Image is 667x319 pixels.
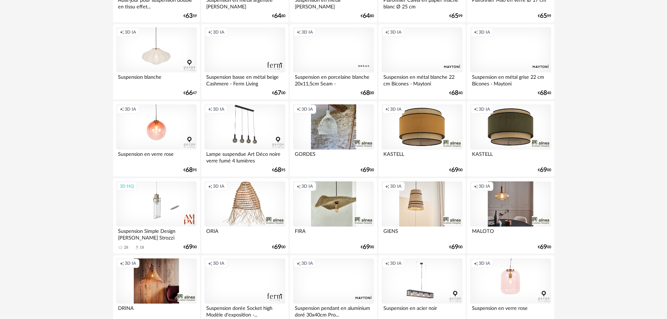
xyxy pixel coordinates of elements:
span: Creation icon [208,261,212,266]
div: GORDES [293,150,374,164]
div: Suspension dorée Socket high Modèle d'exposition -... [204,304,285,318]
a: Creation icon 3D IA Suspension basse en métal beige Cashmere - Ferm Living €6700 [201,24,288,100]
span: 3D IA [479,261,490,266]
span: 68 [451,91,458,96]
span: 3D IA [390,106,402,112]
div: 3D HQ [117,182,137,191]
div: DRINA [116,304,197,318]
span: 63 [186,14,193,19]
span: Creation icon [297,183,301,189]
span: 3D IA [479,106,490,112]
span: 3D IA [390,183,402,189]
span: Creation icon [385,106,389,112]
span: 64 [274,14,281,19]
span: 3D IA [213,106,224,112]
div: KASTELL [470,150,551,164]
span: Creation icon [474,29,478,35]
div: MALOTO [470,227,551,241]
a: Creation icon 3D IA KASTELL €6900 [378,101,465,177]
span: Creation icon [120,106,124,112]
span: Creation icon [120,261,124,266]
span: 69 [186,245,193,250]
div: Suspension en verre rose [116,150,197,164]
span: 68 [540,91,547,96]
a: Creation icon 3D IA GORDES €6900 [290,101,377,177]
div: 28 [124,245,128,250]
span: 3D IA [213,183,224,189]
span: Creation icon [474,106,478,112]
div: € 00 [449,245,463,250]
span: 3D IA [479,183,490,189]
span: 69 [363,168,370,173]
span: Creation icon [208,29,212,35]
span: 3D IA [390,261,402,266]
span: Creation icon [120,29,124,35]
div: € 00 [361,245,374,250]
div: KASTELL [382,150,462,164]
a: Creation icon 3D IA Suspension en métal blanche 22 cm Bicones - Maytoni €6840 [378,24,465,100]
div: € 00 [449,168,463,173]
span: 65 [451,14,458,19]
span: 3D IA [301,29,313,35]
span: 65 [540,14,547,19]
span: 3D IA [301,183,313,189]
a: Creation icon 3D IA Lampe suspendue Art Déco noire verre fumé 4 lumières €6895 [201,101,288,177]
div: € 59 [183,14,197,19]
a: Creation icon 3D IA GIENS €6900 [378,178,465,254]
span: 3D IA [301,106,313,112]
div: € 99 [449,14,463,19]
a: Creation icon 3D IA MALOTO €6900 [467,178,554,254]
div: € 00 [538,168,551,173]
span: 69 [540,245,547,250]
span: Creation icon [385,29,389,35]
span: Creation icon [297,29,301,35]
div: Suspension en porcelaine blanche 20x11,5cm Seam - [MEDICAL_DATA] [293,72,374,86]
span: 3D IA [213,261,224,266]
a: 3D HQ Suspension Simple Design [PERSON_NAME] Strozzi 28 Download icon 18 €6900 [113,178,200,254]
div: Suspension blanche [116,72,197,86]
a: Creation icon 3D IA ORIA €6900 [201,178,288,254]
span: 68 [363,91,370,96]
span: 3D IA [390,29,402,35]
span: 66 [186,91,193,96]
span: Creation icon [385,261,389,266]
a: Creation icon 3D IA FIRA €6900 [290,178,377,254]
div: Suspension en acier noir [382,304,462,318]
span: Creation icon [474,183,478,189]
a: Creation icon 3D IA Suspension en porcelaine blanche 20x11,5cm Seam - [MEDICAL_DATA] €6800 [290,24,377,100]
span: 3D IA [479,29,490,35]
span: 67 [274,91,281,96]
div: Suspension basse en métal beige Cashmere - Ferm Living [204,72,285,86]
span: 69 [274,245,281,250]
a: Creation icon 3D IA Suspension en métal grise 22 cm Bicones - Maytoni €6840 [467,24,554,100]
div: € 00 [361,91,374,96]
div: € 40 [449,91,463,96]
span: 68 [186,168,193,173]
div: ORIA [204,227,285,241]
div: € 80 [361,14,374,19]
span: 69 [363,245,370,250]
div: € 00 [272,91,285,96]
div: Suspension en métal grise 22 cm Bicones - Maytoni [470,72,551,86]
div: € 95 [272,168,285,173]
span: Creation icon [474,261,478,266]
span: 69 [540,168,547,173]
div: Suspension en métal blanche 22 cm Bicones - Maytoni [382,72,462,86]
span: Download icon [134,245,140,250]
div: Lampe suspendue Art Déco noire verre fumé 4 lumières [204,150,285,164]
span: 3D IA [301,261,313,266]
span: 64 [363,14,370,19]
span: Creation icon [297,106,301,112]
span: 69 [451,245,458,250]
div: € 00 [361,168,374,173]
span: Creation icon [385,183,389,189]
span: Creation icon [208,106,212,112]
div: € 00 [538,245,551,250]
div: € 99 [538,14,551,19]
div: € 47 [183,91,197,96]
span: Creation icon [208,183,212,189]
div: GIENS [382,227,462,241]
span: 3D IA [125,29,136,35]
div: € 80 [272,14,285,19]
div: Suspension en verre rose [470,304,551,318]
